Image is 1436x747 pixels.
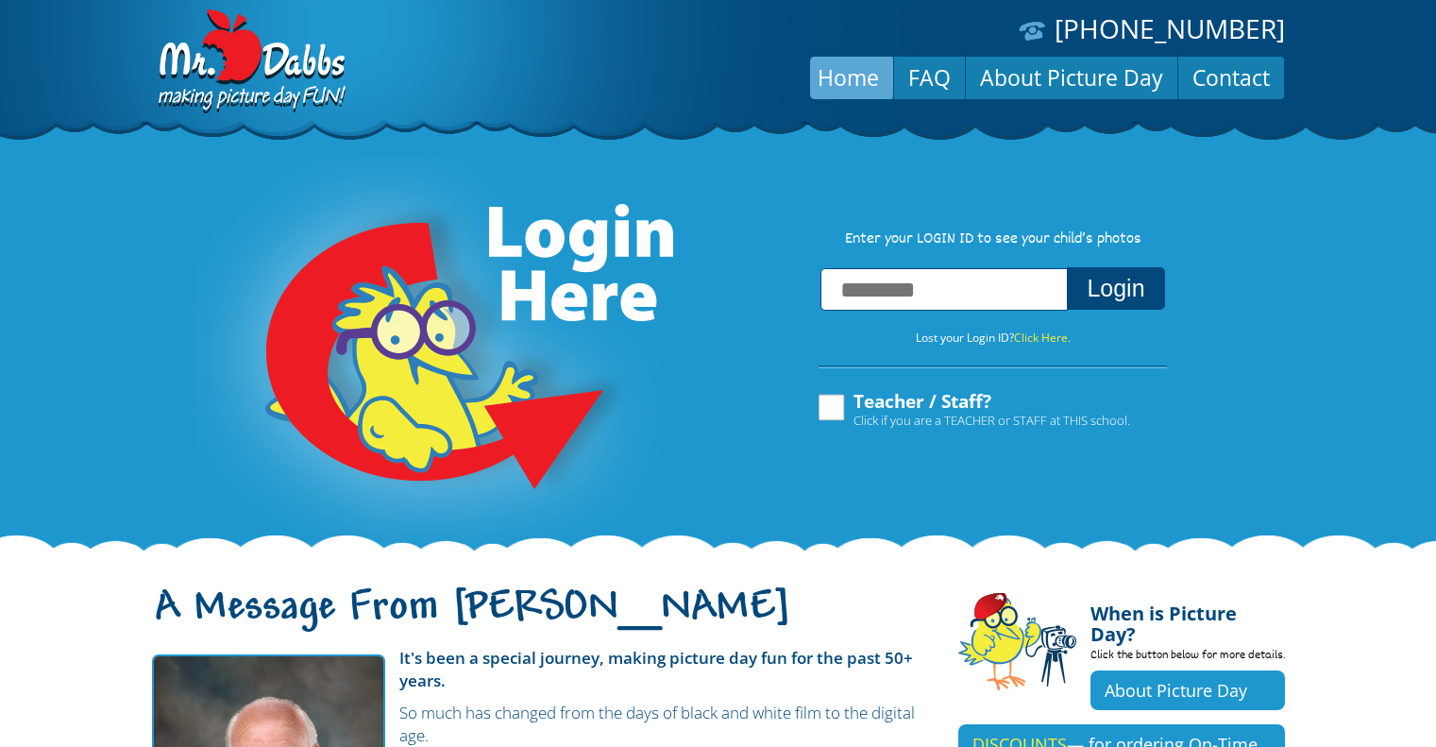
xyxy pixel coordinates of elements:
p: Click the button below for more details. [1090,645,1285,671]
a: FAQ [894,55,965,100]
span: Click if you are a TEACHER or STAFF at THIS school. [853,411,1130,430]
a: About Picture Day [966,55,1177,100]
a: [PHONE_NUMBER] [1055,10,1285,46]
a: Home [803,55,893,100]
a: About Picture Day [1090,671,1285,710]
button: Login [1067,267,1164,310]
h1: A Message From [PERSON_NAME] [152,600,930,639]
strong: It's been a special journey, making picture day fun for the past 50+ years. [399,647,913,691]
a: Contact [1178,55,1284,100]
img: Dabbs Company [152,9,348,115]
p: Enter your LOGIN ID to see your child’s photos [800,229,1187,250]
label: Teacher / Staff? [816,392,1130,428]
a: Click Here. [1014,330,1071,346]
h4: When is Picture Day? [1090,592,1285,645]
img: Login Here [194,156,677,552]
p: So much has changed from the days of black and white film to the digital age. [152,702,930,747]
p: Lost your Login ID? [800,328,1187,348]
